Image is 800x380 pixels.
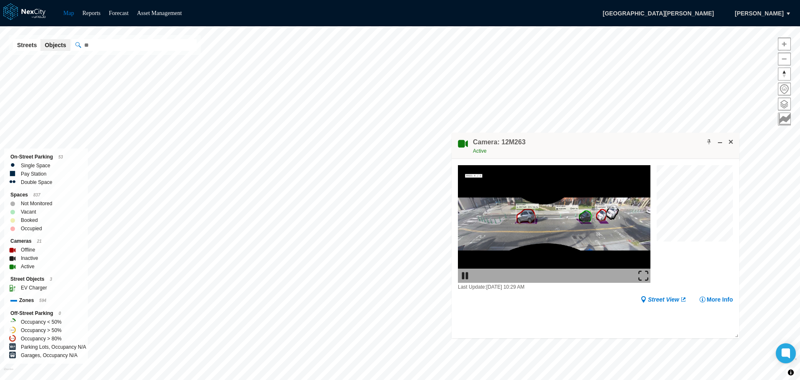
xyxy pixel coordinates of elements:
[726,6,792,20] button: [PERSON_NAME]
[458,283,650,291] div: Last Update: [DATE] 10:29 AM
[778,38,790,50] span: Zoom in
[460,271,470,281] img: play
[10,296,82,305] div: Zones
[788,368,793,377] span: Toggle attribution
[13,39,41,51] button: Streets
[21,284,47,292] label: EV Charger
[21,170,46,178] label: Pay Station
[638,271,648,281] img: expand
[778,68,790,80] span: Reset bearing to north
[473,148,487,154] span: Active
[21,224,42,233] label: Occupied
[63,10,74,16] a: Map
[778,38,791,50] button: Zoom in
[10,153,82,161] div: On-Street Parking
[778,53,791,65] button: Zoom out
[137,10,182,16] a: Asset Management
[37,239,42,244] span: 21
[648,295,679,304] span: Street View
[21,318,62,326] label: Occupancy < 50%
[473,138,525,147] h4: Double-click to make header text selectable
[778,113,791,126] button: Key metrics
[21,343,86,351] label: Parking Lots, Occupancy N/A
[40,39,70,51] button: Objects
[778,98,791,111] button: Layers management
[21,262,35,271] label: Active
[10,237,82,246] div: Cameras
[778,68,791,81] button: Reset bearing to north
[735,9,784,18] span: [PERSON_NAME]
[109,10,128,16] a: Forecast
[21,246,35,254] label: Offline
[778,83,791,96] button: Home
[33,193,40,197] span: 837
[21,178,52,186] label: Double Space
[473,138,525,155] div: Double-click to make header text selectable
[50,277,52,282] span: 3
[657,165,737,246] canvas: Map
[640,295,687,304] a: Street View
[458,165,650,283] img: video
[21,199,52,208] label: Not Monitored
[39,298,46,303] span: 594
[786,367,796,377] button: Toggle attribution
[45,41,66,49] span: Objects
[59,311,61,316] span: 0
[58,155,63,159] span: 53
[4,368,13,377] a: Mapbox homepage
[707,295,733,304] span: More Info
[10,191,82,199] div: Spaces
[21,335,62,343] label: Occupancy > 80%
[82,10,101,16] a: Reports
[21,161,50,170] label: Single Space
[10,309,82,318] div: Off-Street Parking
[21,254,38,262] label: Inactive
[21,326,62,335] label: Occupancy > 50%
[10,275,82,284] div: Street Objects
[594,6,722,20] span: [GEOGRAPHIC_DATA][PERSON_NAME]
[21,351,77,360] label: Garages, Occupancy N/A
[17,41,37,49] span: Streets
[778,53,790,65] span: Zoom out
[21,216,38,224] label: Booked
[699,295,733,304] button: More Info
[21,208,36,216] label: Vacant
